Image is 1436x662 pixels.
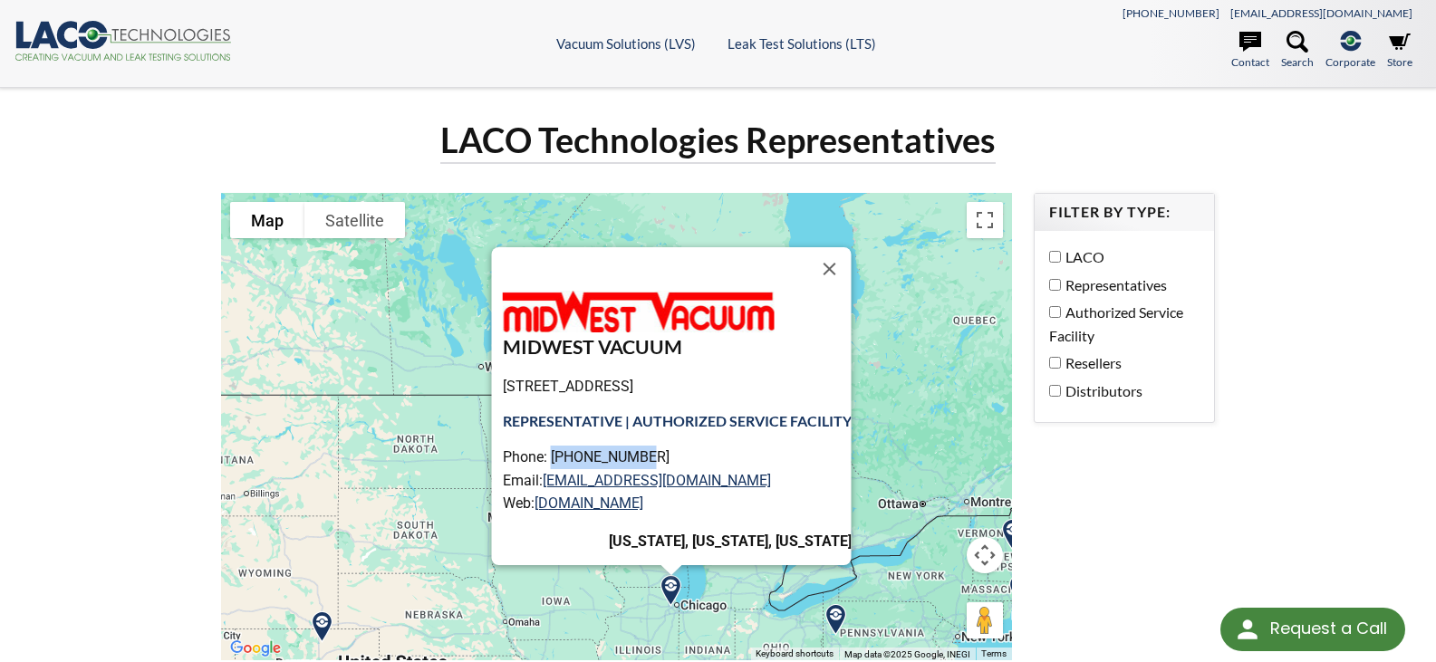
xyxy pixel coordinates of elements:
[1281,31,1314,71] a: Search
[440,118,996,164] h1: LACO Technologies Representatives
[1049,203,1200,222] h4: Filter by Type:
[967,202,1003,238] button: Toggle fullscreen view
[728,35,876,52] a: Leak Test Solutions (LTS)
[226,637,285,660] a: Open this area in Google Maps (opens a new window)
[503,413,852,430] strong: Representative | Authorized Service Facility
[503,446,852,515] p: Phone: [PHONE_NUMBER] Email: Web:
[230,202,304,238] button: Show street map
[503,375,852,398] p: [STREET_ADDRESS]
[981,648,1007,658] a: Terms (opens in new tab)
[1233,615,1262,644] img: round button
[503,335,852,360] h3: MIDWEST VACUUM
[535,495,643,513] a: [DOMAIN_NAME]
[1049,357,1061,369] input: Resellers
[609,532,852,550] strong: [US_STATE], [US_STATE], [US_STATE]
[226,637,285,660] img: Google
[1049,301,1190,347] label: Authorized Service Facility
[1049,251,1061,263] input: LACO
[967,537,1003,573] button: Map camera controls
[304,202,405,238] button: Show satellite imagery
[1049,385,1061,397] input: Distributors
[967,602,1003,638] button: Drag Pegman onto the map to open Street View
[1049,273,1190,297] label: Representatives
[1325,53,1375,71] span: Corporate
[1231,31,1269,71] a: Contact
[1230,6,1412,20] a: [EMAIL_ADDRESS][DOMAIN_NAME]
[1049,351,1190,375] label: Resellers
[1220,608,1405,651] div: Request a Call
[1049,279,1061,291] input: Representatives
[1049,379,1190,403] label: Distributors
[808,247,852,291] button: Close
[1270,608,1387,649] div: Request a Call
[503,291,775,332] img: Midwest-Vacuum_473x72.jpg
[1123,6,1219,20] a: [PHONE_NUMBER]
[1049,245,1190,269] label: LACO
[556,35,696,52] a: Vacuum Solutions (LVS)
[756,648,834,660] button: Keyboard shortcuts
[1049,306,1061,318] input: Authorized Service Facility
[543,472,771,489] a: [EMAIL_ADDRESS][DOMAIN_NAME]
[844,649,970,659] span: Map data ©2025 Google, INEGI
[1387,31,1412,71] a: Store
